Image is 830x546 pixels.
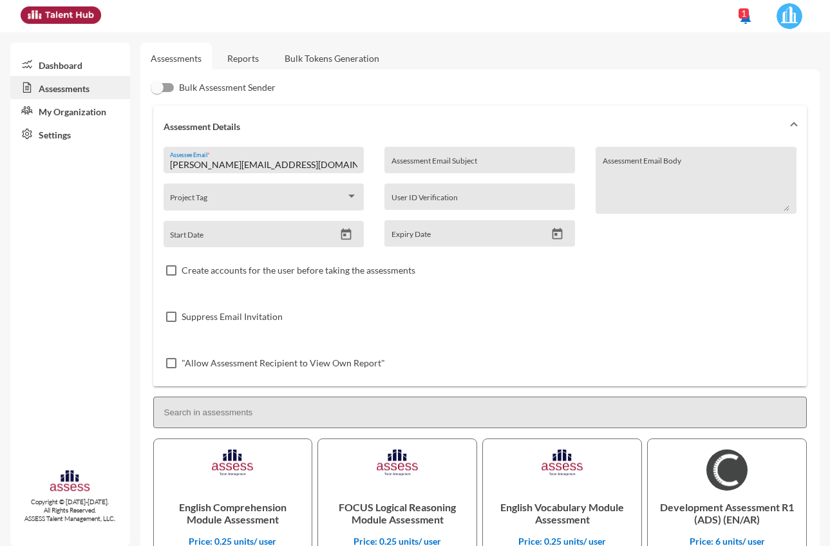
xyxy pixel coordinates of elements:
a: Settings [10,122,130,146]
button: Open calendar [335,228,357,241]
p: Copyright © [DATE]-[DATE]. All Rights Reserved. ASSESS Talent Management, LLC. [10,498,130,523]
span: Bulk Assessment Sender [179,80,276,95]
p: English Vocabulary Module Assessment [493,491,631,536]
span: Create accounts for the user before taking the assessments [182,263,415,278]
a: Bulk Tokens Generation [274,42,390,74]
p: English Comprehension Module Assessment [164,491,302,536]
span: "Allow Assessment Recipient to View Own Report" [182,355,385,371]
a: Assessments [10,76,130,99]
a: Assessments [151,53,202,64]
a: Dashboard [10,53,130,76]
div: Assessment Details [153,147,807,386]
p: FOCUS Logical Reasoning Module Assessment [328,491,466,536]
a: My Organization [10,99,130,122]
button: Open calendar [546,227,569,241]
mat-icon: notifications [738,10,753,25]
img: assesscompany-logo.png [49,469,91,494]
span: Suppress Email Invitation [182,309,283,325]
mat-panel-title: Assessment Details [164,121,782,132]
a: Reports [217,42,269,74]
input: Assessee Email [170,160,357,170]
p: Development Assessment R1 (ADS) (EN/AR) [658,491,796,536]
mat-expansion-panel-header: Assessment Details [153,106,807,147]
input: Search in assessments [153,397,807,428]
div: 1 [739,8,749,19]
